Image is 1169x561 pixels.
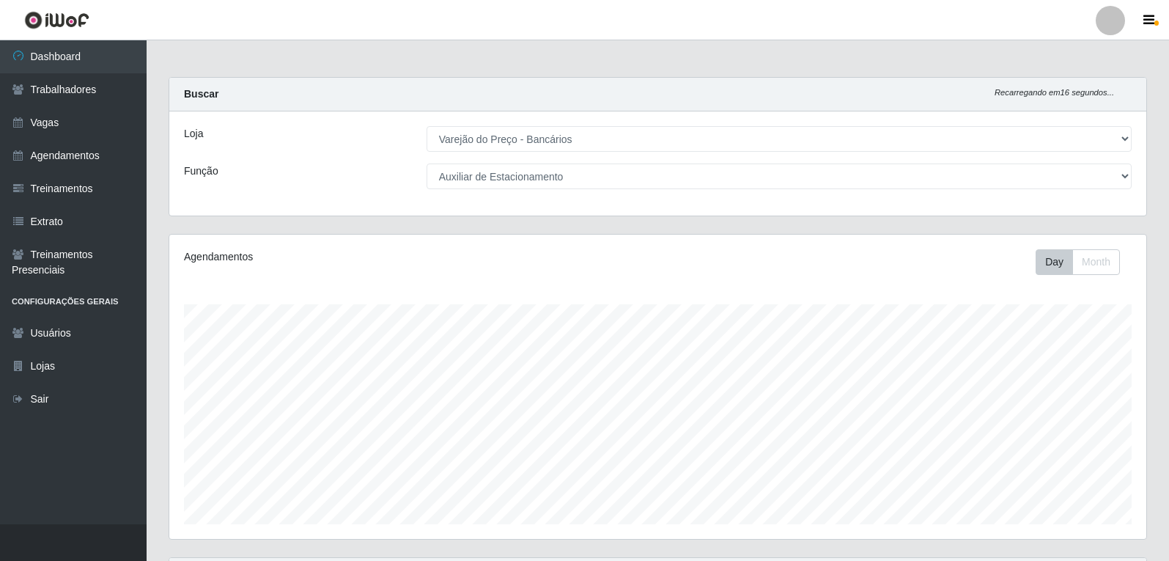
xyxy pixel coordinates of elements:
[995,88,1114,97] i: Recarregando em 16 segundos...
[1036,249,1132,275] div: Toolbar with button groups
[184,249,566,265] div: Agendamentos
[1036,249,1120,275] div: First group
[184,88,218,100] strong: Buscar
[1072,249,1120,275] button: Month
[184,164,218,179] label: Função
[24,11,89,29] img: CoreUI Logo
[1036,249,1073,275] button: Day
[184,126,203,142] label: Loja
